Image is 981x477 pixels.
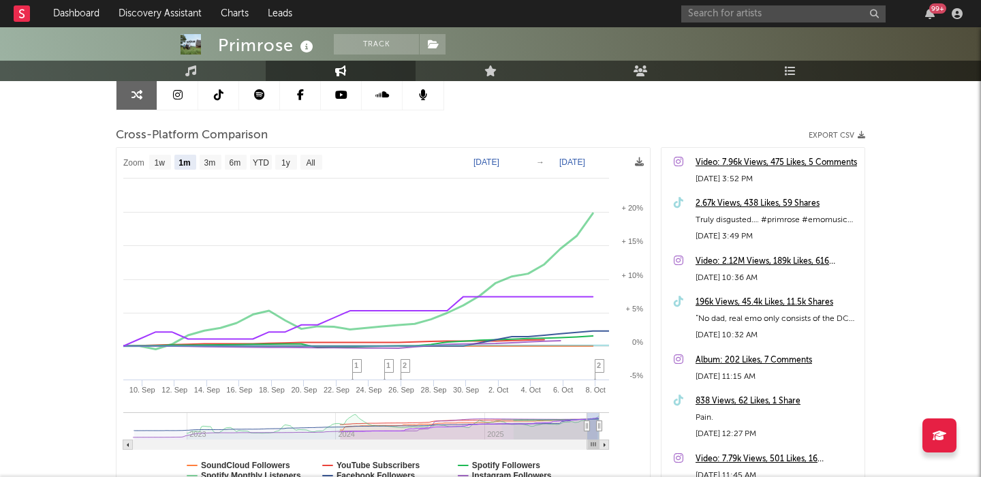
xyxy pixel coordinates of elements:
text: All [306,158,315,168]
div: 99 + [929,3,946,14]
a: 2.67k Views, 438 Likes, 59 Shares [696,196,858,212]
text: 6m [230,158,241,168]
text: → [536,157,544,167]
text: YTD [253,158,269,168]
div: [DATE] 11:15 AM [696,369,858,385]
text: + 20% [622,204,644,212]
span: 2 [403,361,407,369]
text: 30. Sep [453,386,479,394]
div: Primrose [218,34,317,57]
div: [DATE] 10:32 AM [696,327,858,343]
text: 8. Oct [586,386,606,394]
text: 18. Sep [259,386,285,394]
text: + 15% [622,237,644,245]
a: 838 Views, 62 Likes, 1 Share [696,393,858,410]
text: 3m [204,158,216,168]
div: [DATE] 3:49 PM [696,228,858,245]
span: 1 [354,361,358,369]
div: [DATE] 3:52 PM [696,171,858,187]
text: 28. Sep [421,386,447,394]
text: [DATE] [559,157,585,167]
text: SoundCloud Followers [201,461,290,470]
text: + 10% [622,271,644,279]
div: Truly disgusted…. #primrose #emomusic #midwestemo [696,212,858,228]
div: Pain. [696,410,858,426]
text: 12. Sep [161,386,187,394]
a: Album: 202 Likes, 7 Comments [696,352,858,369]
a: Video: 7.96k Views, 475 Likes, 5 Comments [696,155,858,171]
text: 16. Sep [226,386,252,394]
text: Spotify Followers [472,461,540,470]
span: Cross-Platform Comparison [116,127,268,144]
input: Search for artists [681,5,886,22]
text: 1m [178,158,190,168]
span: 1 [386,361,390,369]
div: “No dad, real emo only consists of the DC emotional hardcore……” #primrose #midwestemo [696,311,858,327]
div: [DATE] 12:27 PM [696,426,858,442]
text: 20. Sep [291,386,317,394]
text: -5% [629,371,643,380]
a: 196k Views, 45.4k Likes, 11.5k Shares [696,294,858,311]
text: 22. Sep [324,386,349,394]
text: 2. Oct [488,386,508,394]
text: 24. Sep [356,386,382,394]
div: [DATE] 10:36 AM [696,270,858,286]
text: 10. Sep [129,386,155,394]
text: Zoom [123,158,144,168]
text: 6. Oct [553,386,573,394]
text: 1w [155,158,166,168]
text: 14. Sep [194,386,220,394]
text: + 5% [626,305,644,313]
a: Video: 2.12M Views, 189k Likes, 616 Comments [696,253,858,270]
text: 1y [281,158,290,168]
button: Export CSV [809,132,865,140]
button: Track [334,34,419,55]
text: 0% [632,338,643,346]
button: 99+ [925,8,935,19]
text: 26. Sep [388,386,414,394]
span: 2 [597,361,601,369]
text: [DATE] [473,157,499,167]
a: Video: 7.79k Views, 501 Likes, 16 Comments [696,451,858,467]
text: 4. Oct [520,386,540,394]
text: YouTube Subscribers [337,461,420,470]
